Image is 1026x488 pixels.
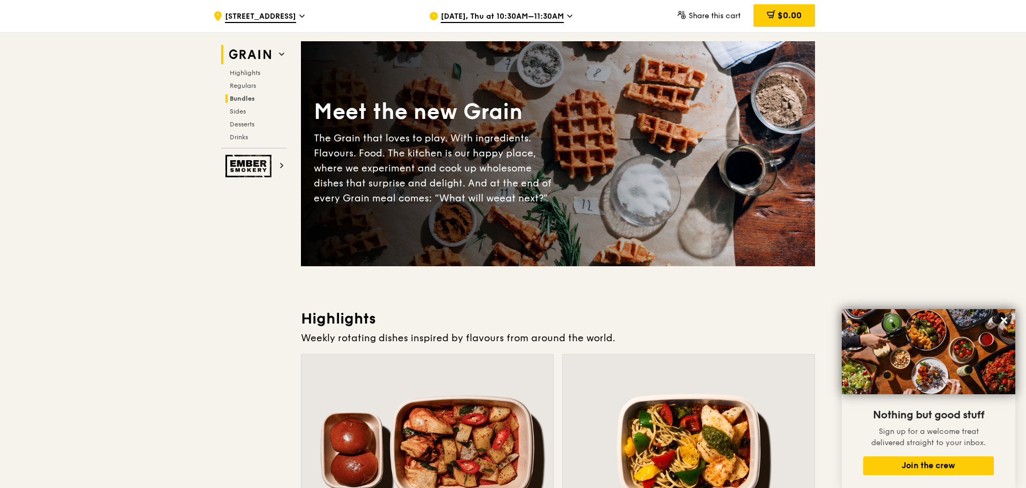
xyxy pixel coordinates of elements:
[842,309,1015,394] img: DSC07876-Edit02-Large.jpeg
[689,11,741,20] span: Share this cart
[225,155,275,177] img: Ember Smokery web logo
[441,11,564,23] span: [DATE], Thu at 10:30AM–11:30AM
[871,427,986,447] span: Sign up for a welcome treat delivered straight to your inbox.
[314,131,558,206] div: The Grain that loves to play. With ingredients. Flavours. Food. The kitchen is our happy place, w...
[778,10,802,20] span: $0.00
[995,312,1013,329] button: Close
[314,97,558,126] div: Meet the new Grain
[225,45,275,64] img: Grain web logo
[301,331,815,346] div: Weekly rotating dishes inspired by flavours from around the world.
[230,82,256,89] span: Regulars
[873,409,984,422] span: Nothing but good stuff
[230,133,248,141] span: Drinks
[230,95,255,102] span: Bundles
[230,121,254,128] span: Desserts
[500,192,548,204] span: eat next?”
[863,456,994,475] button: Join the crew
[225,11,296,23] span: [STREET_ADDRESS]
[230,69,260,77] span: Highlights
[301,309,815,328] h3: Highlights
[230,108,246,115] span: Sides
